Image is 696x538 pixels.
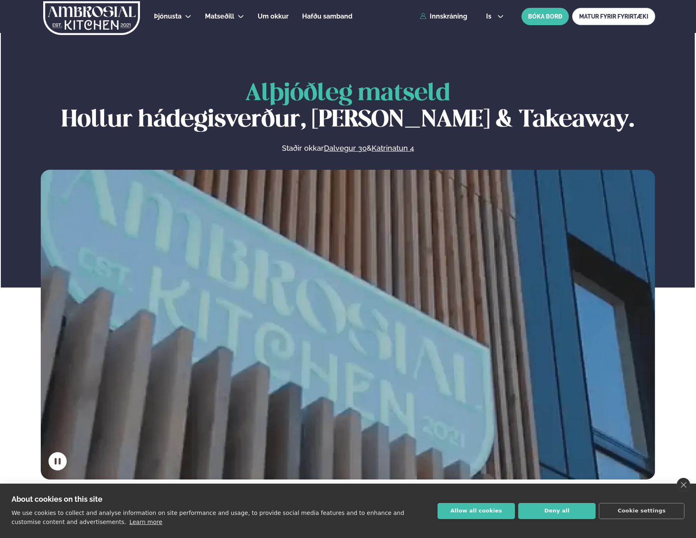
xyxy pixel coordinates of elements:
[205,12,234,20] span: Matseðill
[154,12,182,20] span: Þjónusta
[486,13,494,20] span: is
[302,12,352,20] span: Hafðu samband
[245,82,450,105] span: Alþjóðleg matseld
[324,143,367,153] a: Dalvegur 30
[205,12,234,21] a: Matseðill
[12,495,102,503] strong: About cookies on this site
[302,12,352,21] a: Hafðu samband
[154,12,182,21] a: Þjónusta
[521,8,569,25] button: BÓKA BORÐ
[480,13,510,20] button: is
[129,519,162,525] a: Learn more
[12,510,404,525] p: We use cookies to collect and analyse information on site performance and usage, to provide socia...
[258,12,289,20] span: Um okkur
[677,478,690,492] a: close
[420,13,467,20] a: Innskráning
[572,8,655,25] a: MATUR FYRIR FYRIRTÆKI
[372,143,414,153] a: Katrinatun 4
[41,81,655,133] h1: Hollur hádegisverður, [PERSON_NAME] & Takeaway.
[438,503,515,519] button: Allow all cookies
[518,503,596,519] button: Deny all
[42,1,141,35] img: logo
[599,503,684,519] button: Cookie settings
[258,12,289,21] a: Um okkur
[192,143,503,153] p: Staðir okkar &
